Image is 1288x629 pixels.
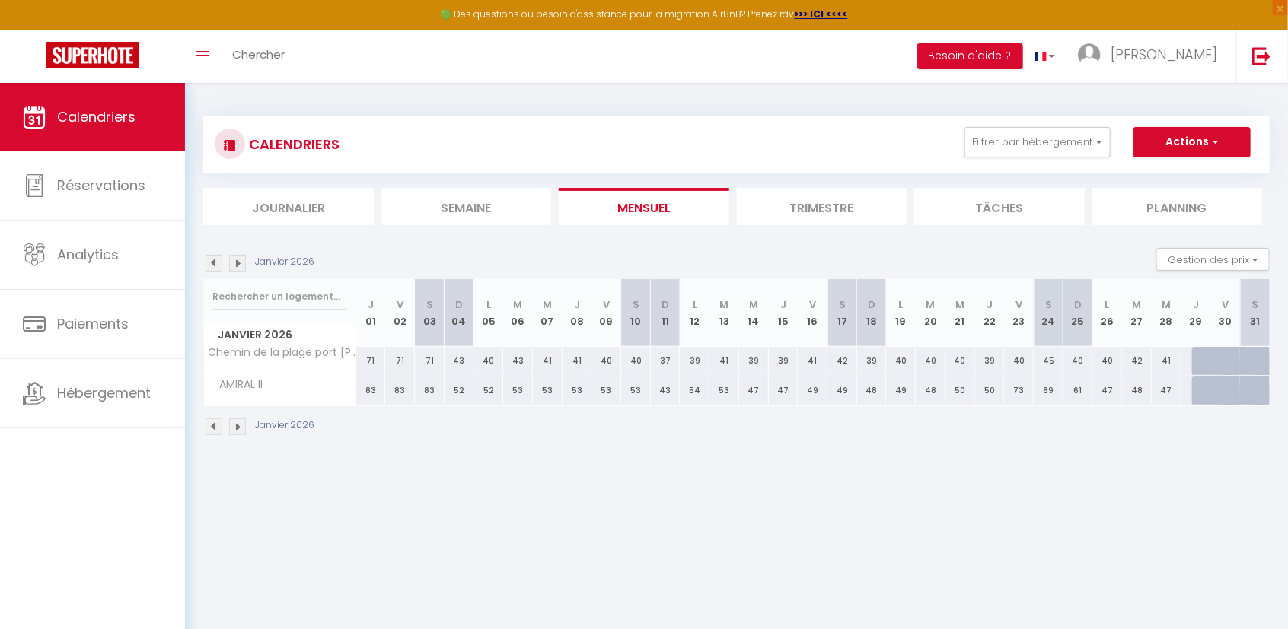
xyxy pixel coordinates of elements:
div: 41 [798,347,827,375]
li: Semaine [381,188,552,225]
div: 47 [1092,376,1122,405]
div: 42 [1122,347,1152,375]
th: 21 [945,279,975,347]
th: 28 [1152,279,1181,347]
img: logout [1252,46,1271,65]
div: 47 [769,376,799,405]
div: 71 [356,347,386,375]
abbr: D [662,297,669,312]
div: 48 [857,376,887,405]
p: Janvier 2026 [255,418,314,433]
span: Analytics [57,245,119,264]
div: 61 [1063,376,1093,405]
div: 73 [1004,376,1034,405]
h3: CALENDRIERS [245,127,340,161]
abbr: M [543,297,552,312]
div: 47 [1152,376,1181,405]
th: 08 [563,279,592,347]
div: 53 [563,376,592,405]
div: 52 [445,376,474,405]
abbr: M [1133,297,1142,312]
span: Janvier 2026 [204,324,355,346]
div: 53 [591,376,621,405]
img: Super Booking [46,42,139,68]
span: Chercher [232,46,285,62]
th: 17 [827,279,857,347]
input: Rechercher un logement... [212,283,347,310]
div: 50 [975,376,1005,405]
div: 40 [591,347,621,375]
abbr: L [486,297,491,312]
div: 53 [709,376,739,405]
abbr: M [955,297,964,312]
th: 26 [1092,279,1122,347]
abbr: V [397,297,403,312]
abbr: L [1105,297,1110,312]
abbr: L [693,297,697,312]
abbr: M [513,297,522,312]
button: Gestion des prix [1156,248,1270,271]
abbr: J [780,297,786,312]
th: 19 [886,279,916,347]
a: ... [PERSON_NAME] [1066,30,1236,83]
th: 14 [739,279,769,347]
div: 50 [945,376,975,405]
div: 40 [1063,347,1093,375]
div: 49 [886,376,916,405]
div: 48 [1122,376,1152,405]
th: 02 [385,279,415,347]
div: 43 [651,376,681,405]
img: ... [1078,43,1101,66]
th: 04 [445,279,474,347]
th: 10 [621,279,651,347]
div: 69 [1034,376,1063,405]
span: AMIRAL II [206,376,267,393]
div: 71 [415,347,445,375]
a: Chercher [221,30,296,83]
div: 40 [916,347,945,375]
div: 39 [769,347,799,375]
abbr: S [1251,297,1258,312]
div: 40 [1004,347,1034,375]
span: Hébergement [57,383,151,402]
abbr: V [809,297,816,312]
div: 45 [1034,347,1063,375]
th: 05 [473,279,503,347]
abbr: M [719,297,728,312]
div: 47 [739,376,769,405]
div: 71 [385,347,415,375]
th: 31 [1240,279,1270,347]
a: >>> ICI <<<< [795,8,848,21]
li: Tâches [914,188,1085,225]
div: 39 [975,347,1005,375]
div: 40 [886,347,916,375]
abbr: L [899,297,904,312]
abbr: J [574,297,580,312]
div: 83 [415,376,445,405]
div: 41 [533,347,563,375]
abbr: J [1193,297,1199,312]
th: 29 [1181,279,1211,347]
th: 15 [769,279,799,347]
div: 53 [503,376,533,405]
div: 52 [473,376,503,405]
th: 06 [503,279,533,347]
abbr: V [1015,297,1022,312]
div: 39 [857,347,887,375]
span: Réservations [57,176,145,195]
abbr: M [926,297,936,312]
div: 83 [356,376,386,405]
div: 41 [563,347,592,375]
th: 24 [1034,279,1063,347]
li: Trimestre [737,188,907,225]
th: 01 [356,279,386,347]
div: 41 [1152,347,1181,375]
div: 54 [680,376,709,405]
div: 49 [798,376,827,405]
abbr: D [455,297,463,312]
th: 20 [916,279,945,347]
abbr: S [633,297,639,312]
span: Chemin de la plage port [PERSON_NAME] [206,347,359,358]
div: 41 [709,347,739,375]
